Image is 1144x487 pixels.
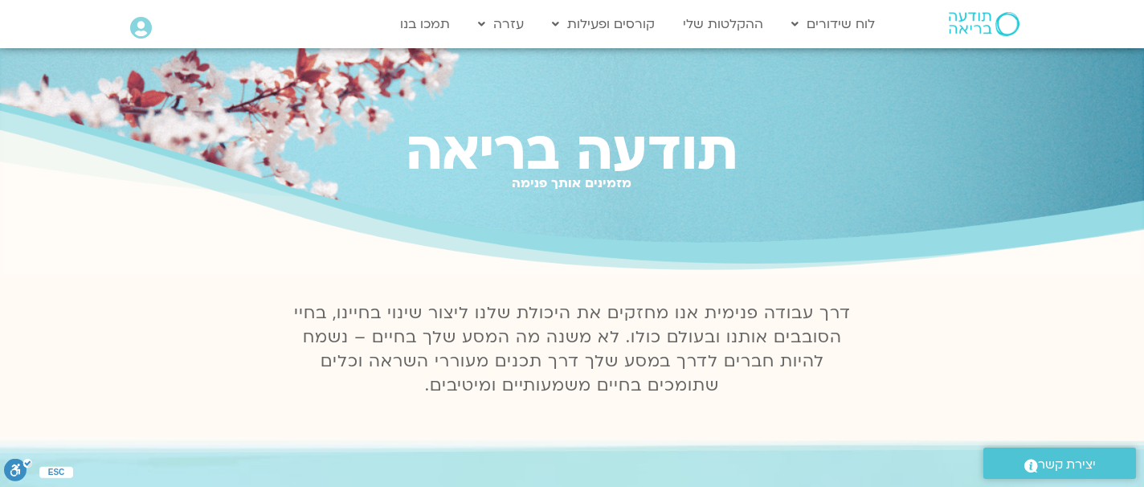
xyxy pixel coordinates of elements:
[1038,454,1096,476] span: יצירת קשר
[470,9,532,39] a: עזרה
[392,9,458,39] a: תמכו בנו
[284,301,860,398] p: דרך עבודה פנימית אנו מחזקים את היכולת שלנו ליצור שינוי בחיינו, בחיי הסובבים אותנו ובעולם כולו. לא...
[783,9,883,39] a: לוח שידורים
[949,12,1019,36] img: תודעה בריאה
[544,9,663,39] a: קורסים ופעילות
[675,9,771,39] a: ההקלטות שלי
[983,448,1136,479] a: יצירת קשר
